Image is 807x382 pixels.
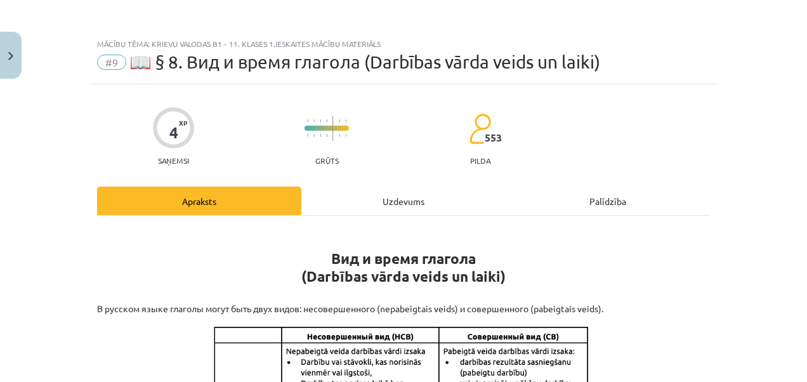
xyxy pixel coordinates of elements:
[332,116,334,141] img: icon-long-line-d9ea69661e0d244f92f715978eff75569469978d946b2353a9bb055b3ed8787d.svg
[129,51,600,72] span: 📖 § 8. Вид и время глагола (Darbības vārda veids un laiki)
[339,119,340,122] img: icon-short-line-57e1e144782c952c97e751825c79c345078a6d821885a25fce030b3d8c18986b.svg
[97,55,126,70] span: #9
[8,52,13,60] img: icon-close-lesson-0947bae3869378f0d4975bcd49f059093ad1ed9edebbc8119c70593378902aed.svg
[307,134,308,137] img: icon-short-line-57e1e144782c952c97e751825c79c345078a6d821885a25fce030b3d8c18986b.svg
[326,119,327,122] img: icon-short-line-57e1e144782c952c97e751825c79c345078a6d821885a25fce030b3d8c18986b.svg
[179,119,187,126] span: XP
[470,156,490,165] p: pilda
[485,132,502,143] span: 553
[469,113,491,145] img: students-c634bb4e5e11cddfef0936a35e636f08e4e9abd3cc4e673bd6f9a4125e45ecb1.svg
[345,134,346,137] img: icon-short-line-57e1e144782c952c97e751825c79c345078a6d821885a25fce030b3d8c18986b.svg
[313,134,315,137] img: icon-short-line-57e1e144782c952c97e751825c79c345078a6d821885a25fce030b3d8c18986b.svg
[339,134,340,137] img: icon-short-line-57e1e144782c952c97e751825c79c345078a6d821885a25fce030b3d8c18986b.svg
[315,156,339,165] p: Grūts
[320,119,321,122] img: icon-short-line-57e1e144782c952c97e751825c79c345078a6d821885a25fce030b3d8c18986b.svg
[506,187,710,215] div: Palīdzība
[169,124,178,142] div: 4
[307,119,308,122] img: icon-short-line-57e1e144782c952c97e751825c79c345078a6d821885a25fce030b3d8c18986b.svg
[153,156,194,165] p: Saņemsi
[301,249,506,286] strong: Вид и время глагола (Darbības vārda veids un laiki)
[97,289,710,315] p: В русском языке глаголы могут быть двух видов: несовершенного (nepabeigtais veids) и совершенного...
[97,187,301,215] div: Apraksts
[301,187,506,215] div: Uzdevums
[326,134,327,137] img: icon-short-line-57e1e144782c952c97e751825c79c345078a6d821885a25fce030b3d8c18986b.svg
[320,134,321,137] img: icon-short-line-57e1e144782c952c97e751825c79c345078a6d821885a25fce030b3d8c18986b.svg
[345,119,346,122] img: icon-short-line-57e1e144782c952c97e751825c79c345078a6d821885a25fce030b3d8c18986b.svg
[97,39,710,48] div: Mācību tēma: Krievu valodas b1 - 11. klases 1.ieskaites mācību materiāls
[313,119,315,122] img: icon-short-line-57e1e144782c952c97e751825c79c345078a6d821885a25fce030b3d8c18986b.svg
